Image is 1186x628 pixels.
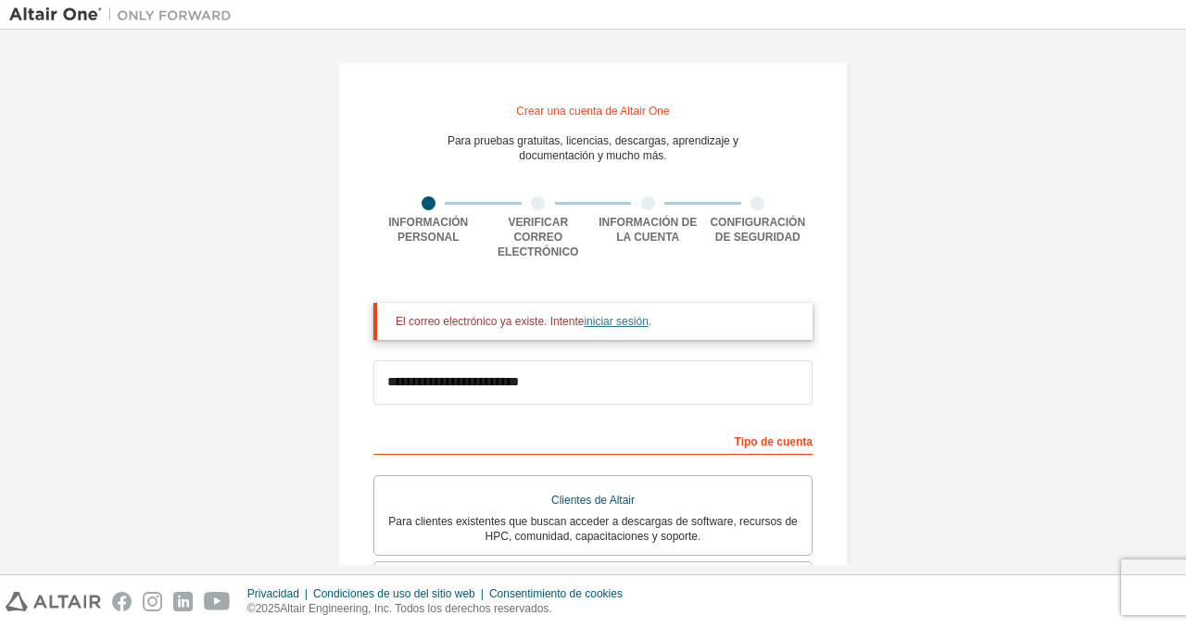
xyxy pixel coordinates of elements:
img: instagram.svg [143,592,162,611]
font: . [649,315,651,328]
font: Información de la cuenta [599,216,697,244]
font: Consentimiento de cookies [489,587,623,600]
img: Altair Uno [9,6,241,24]
img: altair_logo.svg [6,592,101,611]
a: iniciar sesión [584,315,648,328]
img: youtube.svg [204,592,231,611]
font: Información personal [388,216,468,244]
img: facebook.svg [112,592,132,611]
font: Para pruebas gratuitas, licencias, descargas, aprendizaje y [448,134,738,147]
font: Configuración de seguridad [710,216,805,244]
font: © [247,602,256,615]
font: Clientes de Altair [551,494,635,507]
font: documentación y mucho más. [519,149,666,162]
font: Para clientes existentes que buscan acceder a descargas de software, recursos de HPC, comunidad, ... [388,515,798,543]
font: Condiciones de uso del sitio web [313,587,475,600]
font: 2025 [256,602,281,615]
font: Privacidad [247,587,299,600]
font: Altair Engineering, Inc. Todos los derechos reservados. [280,602,551,615]
font: Tipo de cuenta [735,435,813,448]
img: linkedin.svg [173,592,193,611]
font: Crear una cuenta de Altair One [516,105,669,118]
font: El correo electrónico ya existe. Intente [396,315,584,328]
font: Verificar correo electrónico [498,216,578,258]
